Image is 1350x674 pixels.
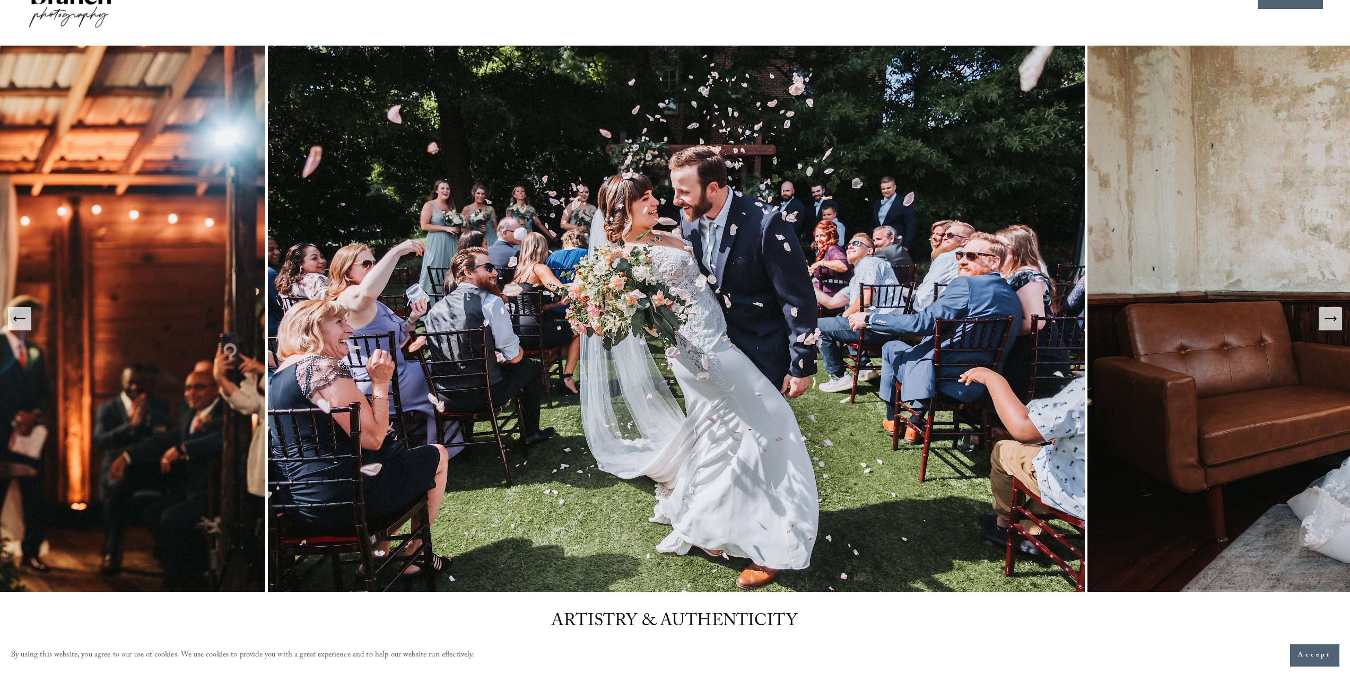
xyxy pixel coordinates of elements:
[8,307,31,330] button: Previous Slide
[268,46,1087,592] img: Raleigh Wedding Photographer
[11,648,475,663] p: By using this website, you agree to our use of cookies. We use cookies to provide you with a grea...
[1298,650,1331,661] span: Accept
[1290,644,1339,667] button: Accept
[1319,307,1342,330] button: Next Slide
[551,608,797,637] span: ARTISTRY & AUTHENTICITY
